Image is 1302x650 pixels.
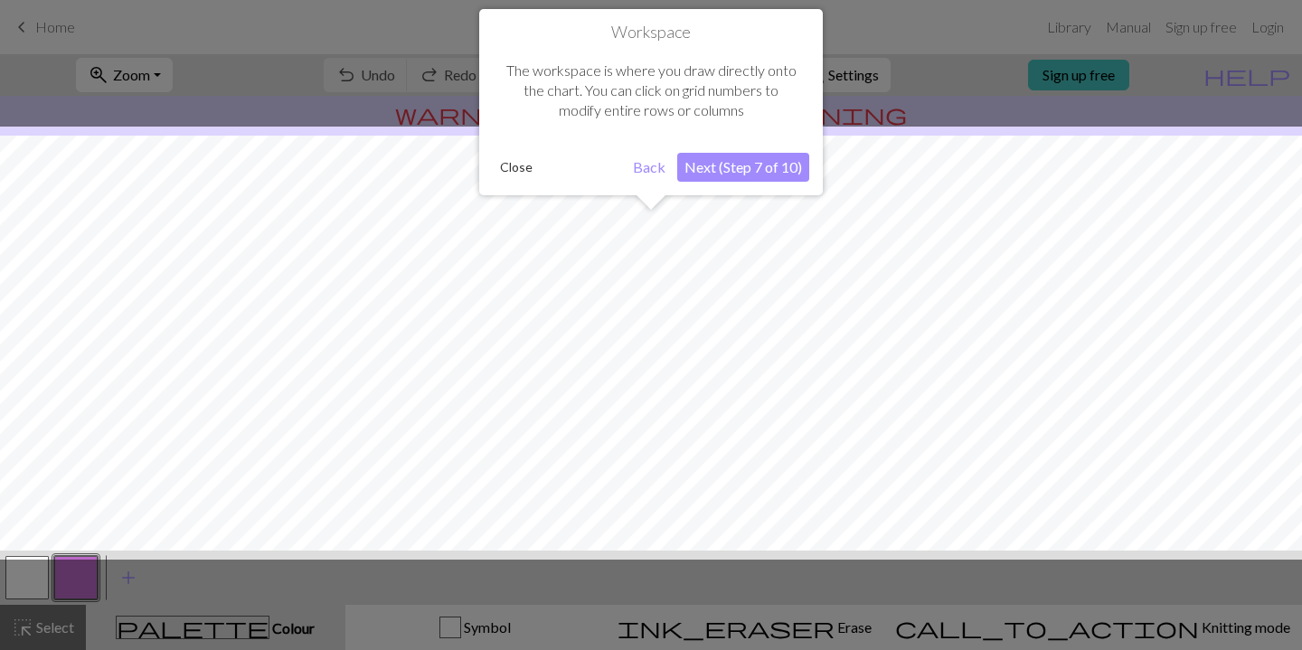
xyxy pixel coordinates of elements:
h1: Workspace [493,23,809,42]
div: Workspace [479,9,823,195]
button: Back [626,153,673,182]
button: Next (Step 7 of 10) [677,153,809,182]
div: The workspace is where you draw directly onto the chart. You can click on grid numbers to modify ... [493,42,809,139]
button: Close [493,154,540,181]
